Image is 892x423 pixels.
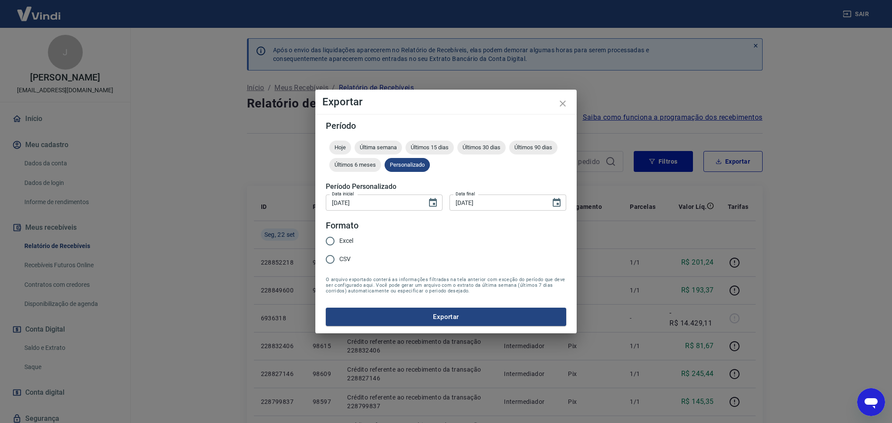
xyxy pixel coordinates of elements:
button: close [552,93,573,114]
legend: Formato [326,219,358,232]
input: DD/MM/YYYY [326,195,421,211]
div: Últimos 6 meses [329,158,381,172]
span: O arquivo exportado conterá as informações filtradas na tela anterior com exceção do período que ... [326,277,566,294]
h5: Período Personalizado [326,182,566,191]
span: CSV [339,255,351,264]
button: Exportar [326,308,566,326]
span: Personalizado [385,161,430,168]
div: Última semana [355,141,402,154]
span: Hoje [329,144,351,151]
iframe: Botão para abrir a janela de mensagens [857,388,885,416]
div: Personalizado [385,158,430,172]
div: Hoje [329,141,351,154]
input: DD/MM/YYYY [449,195,544,211]
div: Últimos 30 dias [457,141,506,154]
button: Choose date, selected date is 20 de set de 2025 [424,194,442,211]
span: Excel [339,236,353,245]
div: Últimos 15 dias [405,141,454,154]
span: Últimos 6 meses [329,161,381,168]
span: Últimos 30 dias [457,144,506,151]
span: Últimos 15 dias [405,144,454,151]
span: Última semana [355,144,402,151]
button: Choose date, selected date is 22 de set de 2025 [548,194,565,211]
span: Últimos 90 dias [509,144,557,151]
h4: Exportar [322,97,570,107]
h5: Período [326,121,566,130]
label: Data inicial [332,191,354,197]
div: Últimos 90 dias [509,141,557,154]
label: Data final [456,191,475,197]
